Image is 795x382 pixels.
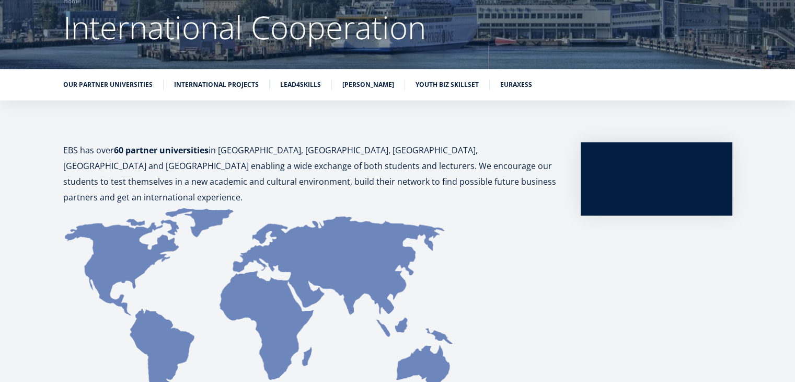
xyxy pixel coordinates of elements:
[500,80,532,90] a: euraxess
[63,142,560,205] p: EBS has over in [GEOGRAPHIC_DATA], [GEOGRAPHIC_DATA], [GEOGRAPHIC_DATA], [GEOGRAPHIC_DATA] and [G...
[280,80,321,90] a: Lead4Skills
[174,80,259,90] a: International Projects
[63,6,426,49] span: International Cooperation
[416,80,479,90] a: Youth BIZ Skillset
[63,80,153,90] a: Our partner universities
[114,144,209,156] strong: 60 partner universities
[342,80,394,90] a: [PERSON_NAME]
